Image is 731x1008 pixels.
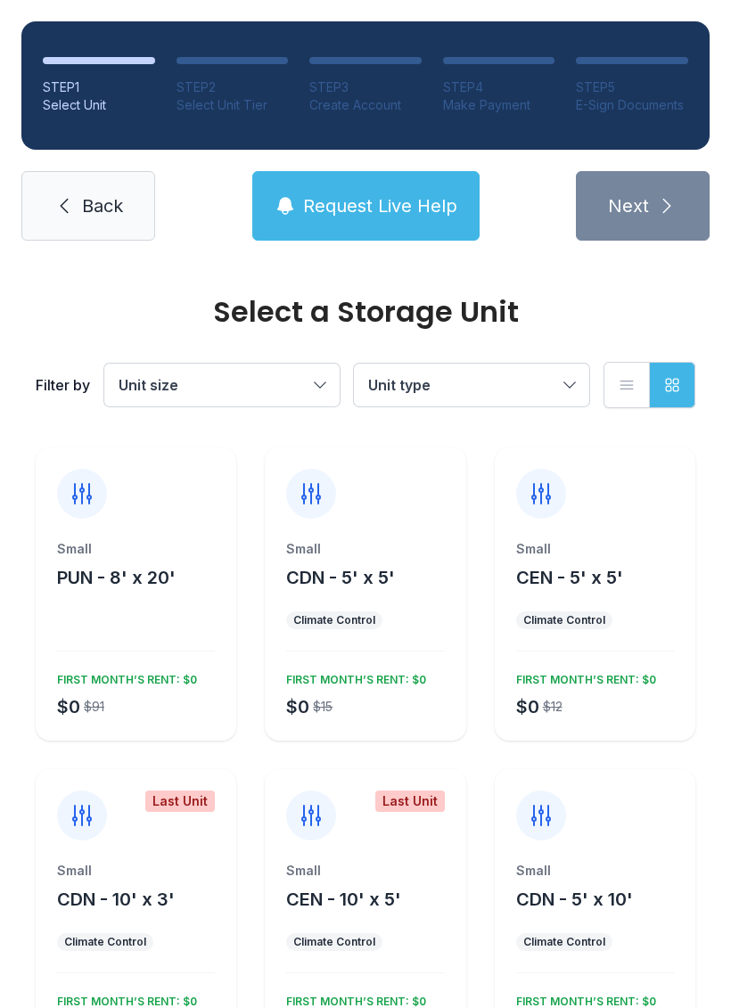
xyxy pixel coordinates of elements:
div: STEP 1 [43,78,155,96]
div: Select Unit [43,96,155,114]
span: Unit size [119,376,178,394]
button: CEN - 10' x 5' [286,887,401,912]
button: Unit size [104,364,340,406]
div: Create Account [309,96,422,114]
button: CDN - 5' x 10' [516,887,633,912]
div: Climate Control [64,935,146,949]
button: CDN - 5' x 5' [286,565,395,590]
div: FIRST MONTH’S RENT: $0 [279,666,426,687]
div: Small [516,540,674,558]
div: STEP 4 [443,78,555,96]
span: PUN - 8' x 20' [57,567,176,588]
div: $0 [57,694,80,719]
span: Back [82,193,123,218]
button: CDN - 10' x 3' [57,887,175,912]
div: STEP 2 [177,78,289,96]
div: Small [286,862,444,880]
div: STEP 5 [576,78,688,96]
div: Small [286,540,444,558]
div: E-Sign Documents [576,96,688,114]
div: Small [57,540,215,558]
div: $0 [286,694,309,719]
div: $0 [516,694,539,719]
div: Climate Control [523,613,605,627]
div: Last Unit [375,791,445,812]
span: CDN - 5' x 5' [286,567,395,588]
div: Small [57,862,215,880]
button: CEN - 5' x 5' [516,565,623,590]
span: CEN - 10' x 5' [286,889,401,910]
div: Climate Control [293,935,375,949]
button: PUN - 8' x 20' [57,565,176,590]
div: $15 [313,698,333,716]
span: Request Live Help [303,193,457,218]
div: Select a Storage Unit [36,298,695,326]
span: CDN - 10' x 3' [57,889,175,910]
div: Filter by [36,374,90,396]
div: $12 [543,698,563,716]
div: FIRST MONTH’S RENT: $0 [509,666,656,687]
div: Select Unit Tier [177,96,289,114]
span: CDN - 5' x 10' [516,889,633,910]
div: FIRST MONTH’S RENT: $0 [50,666,197,687]
span: Next [608,193,649,218]
div: Climate Control [293,613,375,627]
div: Last Unit [145,791,215,812]
span: Unit type [368,376,431,394]
div: Climate Control [523,935,605,949]
span: CEN - 5' x 5' [516,567,623,588]
div: $91 [84,698,104,716]
div: Make Payment [443,96,555,114]
button: Unit type [354,364,589,406]
div: Small [516,862,674,880]
div: STEP 3 [309,78,422,96]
